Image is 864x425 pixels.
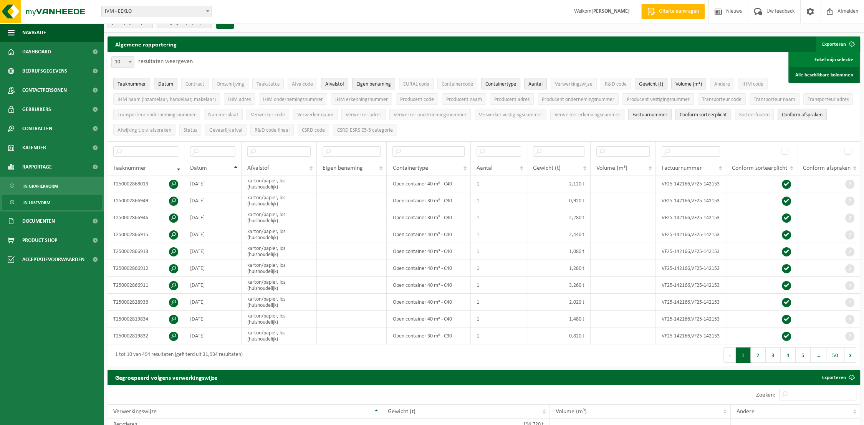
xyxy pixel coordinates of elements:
span: Nummerplaat [208,112,238,118]
h2: Gegroepeerd volgens verwerkingswijze [108,370,225,385]
td: 1 [471,192,527,209]
button: Transporteur codeTransporteur code: Activate to sort [698,93,746,105]
span: Datum [158,81,173,87]
span: Aantal [477,165,493,171]
td: [DATE] [184,327,242,344]
button: Afwijking t.o.v. afsprakenAfwijking t.o.v. afspraken: Activate to sort [113,124,175,136]
a: In grafiekvorm [2,179,102,193]
td: VF25-142166,VF25-142153 [656,277,726,294]
span: Producent code [400,97,434,103]
a: Enkel mijn selectie [790,52,859,67]
td: 1 [471,277,527,294]
button: IHM erkenningsnummerIHM erkenningsnummer: Activate to sort [331,93,392,105]
button: IHM naam (inzamelaar, handelaar, makelaar)IHM naam (inzamelaar, handelaar, makelaar): Activate to... [113,93,220,105]
span: Verwerkingswijze [555,81,593,87]
span: Documenten [22,212,55,231]
span: Afvalstof [247,165,269,171]
span: EURAL code [403,81,429,87]
td: karton/papier, los (huishoudelijk) [242,175,317,192]
td: T250002866911 [108,277,184,294]
span: Taakstatus [257,81,280,87]
td: karton/papier, los (huishoudelijk) [242,209,317,226]
span: In lijstvorm [23,195,50,210]
span: Producent naam [446,97,482,103]
button: Producent codeProducent code: Activate to sort [396,93,438,105]
td: Open container 40 m³ - C40 [387,175,470,192]
span: Verwerker adres [346,112,381,118]
button: Next [844,347,856,363]
button: R&D codeR&amp;D code: Activate to sort [601,78,631,89]
button: R&D code finaalR&amp;D code finaal: Activate to sort [250,124,294,136]
span: Verwerker erkenningsnummer [554,112,620,118]
td: T250002866913 [108,243,184,260]
td: T250002866946 [108,209,184,226]
span: Verwerker code [251,112,285,118]
span: IHM code [742,81,763,87]
button: IHM adresIHM adres: Activate to sort [224,93,255,105]
button: IHM ondernemingsnummerIHM ondernemingsnummer: Activate to sort [259,93,327,105]
span: R&D code [605,81,627,87]
td: 1 [471,260,527,277]
button: Conform afspraken : Activate to sort [778,109,827,120]
span: Verwerker ondernemingsnummer [394,112,467,118]
button: Verwerker adresVerwerker adres: Activate to sort [341,109,386,120]
td: karton/papier, los (huishoudelijk) [242,277,317,294]
td: karton/papier, los (huishoudelijk) [242,226,317,243]
span: Gebruikers [22,100,51,119]
td: T250002866949 [108,192,184,209]
span: Volume (m³) [596,165,627,171]
button: 2 [751,347,766,363]
span: Contactpersonen [22,81,67,100]
span: Offerte aanvragen [657,8,701,15]
button: 1 [736,347,751,363]
button: TaaknummerTaaknummer: Activate to remove sorting [113,78,150,89]
span: Factuurnummer [662,165,702,171]
td: 1 [471,327,527,344]
a: Offerte aanvragen [641,4,705,19]
td: 1,480 t [527,311,591,327]
span: Product Shop [22,231,57,250]
span: Transporteur code [702,97,742,103]
span: Datum [190,165,207,171]
td: T250002866915 [108,226,184,243]
span: Containercode [442,81,473,87]
button: Eigen benamingEigen benaming: Activate to sort [352,78,395,89]
span: Gewicht (t) [639,81,663,87]
span: Status [184,127,197,133]
span: Acceptatievoorwaarden [22,250,84,269]
td: 1 [471,294,527,311]
td: [DATE] [184,294,242,311]
td: [DATE] [184,226,242,243]
td: VF25-142166,VF25-142153 [656,260,726,277]
td: 2,440 t [527,226,591,243]
button: ContainercodeContainercode: Activate to sort [437,78,477,89]
label: Zoeken: [756,392,775,398]
button: Previous [723,347,736,363]
td: VF25-142166,VF25-142153 [656,209,726,226]
span: Eigen benaming [356,81,391,87]
span: Conform afspraken [803,165,851,171]
td: karton/papier, los (huishoudelijk) [242,294,317,311]
span: Producent vestigingsnummer [627,97,690,103]
td: VF25-142166,VF25-142153 [656,294,726,311]
button: Gewicht (t)Gewicht (t): Activate to sort [635,78,667,89]
span: Verwerker naam [297,112,333,118]
span: Omschrijving [217,81,244,87]
span: Gewicht (t) [533,165,561,171]
td: T250002819834 [108,311,184,327]
td: 1 [471,311,527,327]
span: Transporteur ondernemingsnummer [118,112,196,118]
span: Verwerkingswijze [113,408,157,415]
span: Eigen benaming [323,165,363,171]
td: 1 [471,175,527,192]
td: [DATE] [184,192,242,209]
button: SorteerfoutenSorteerfouten: Activate to sort [735,109,774,120]
button: 50 [826,347,844,363]
td: 1 [471,226,527,243]
button: 4 [781,347,796,363]
span: Contracten [22,119,52,138]
td: VF25-142166,VF25-142153 [656,175,726,192]
td: Open container 40 m³ - C40 [387,277,470,294]
td: 3,260 t [527,277,591,294]
span: Volume (m³) [556,408,587,415]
